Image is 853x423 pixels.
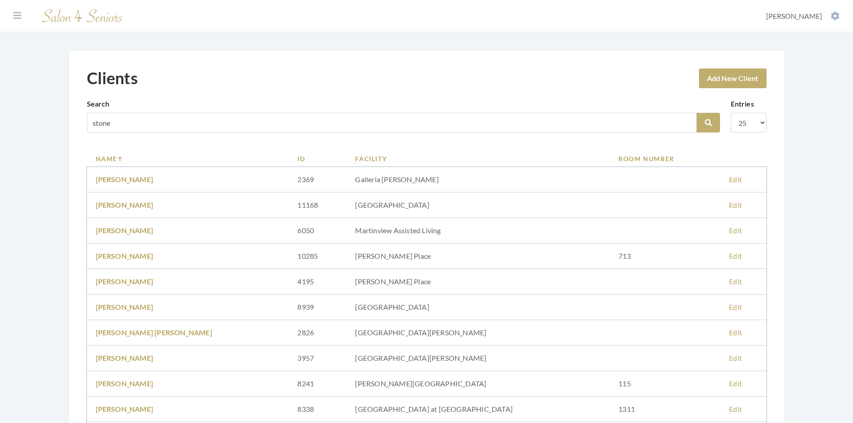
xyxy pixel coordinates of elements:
[346,218,609,244] td: Martinview Assisted Living
[346,320,609,346] td: [GEOGRAPHIC_DATA][PERSON_NAME]
[618,154,711,163] a: Room Number
[699,68,767,88] a: Add New Client
[297,154,337,163] a: ID
[729,303,742,311] a: Edit
[288,295,346,320] td: 8939
[609,397,720,422] td: 1311
[346,167,609,192] td: Galleria [PERSON_NAME]
[96,303,154,311] a: [PERSON_NAME]
[288,320,346,346] td: 2826
[288,167,346,192] td: 2369
[729,405,742,413] a: Edit
[731,98,754,109] label: Entries
[346,346,609,371] td: [GEOGRAPHIC_DATA][PERSON_NAME]
[96,226,154,235] a: [PERSON_NAME]
[609,371,720,397] td: 115
[96,379,154,388] a: [PERSON_NAME]
[38,5,127,26] img: Salon 4 Seniors
[288,371,346,397] td: 8241
[346,397,609,422] td: [GEOGRAPHIC_DATA] at [GEOGRAPHIC_DATA]
[729,354,742,362] a: Edit
[288,192,346,218] td: 11168
[96,154,280,163] a: Name
[288,244,346,269] td: 10285
[96,405,154,413] a: [PERSON_NAME]
[346,192,609,218] td: [GEOGRAPHIC_DATA]
[346,295,609,320] td: [GEOGRAPHIC_DATA]
[288,269,346,295] td: 4195
[355,154,600,163] a: Facility
[96,252,154,260] a: [PERSON_NAME]
[96,328,212,337] a: [PERSON_NAME] [PERSON_NAME]
[729,226,742,235] a: Edit
[729,277,742,286] a: Edit
[288,346,346,371] td: 3957
[346,269,609,295] td: [PERSON_NAME] Place
[96,277,154,286] a: [PERSON_NAME]
[609,244,720,269] td: 713
[763,11,842,21] button: [PERSON_NAME]
[87,113,697,132] input: Search by name, facility or room number
[288,397,346,422] td: 8338
[96,354,154,362] a: [PERSON_NAME]
[346,244,609,269] td: [PERSON_NAME] Place
[346,371,609,397] td: [PERSON_NAME][GEOGRAPHIC_DATA]
[729,328,742,337] a: Edit
[96,175,154,184] a: [PERSON_NAME]
[87,98,110,109] label: Search
[288,218,346,244] td: 6050
[729,252,742,260] a: Edit
[729,175,742,184] a: Edit
[766,12,822,20] span: [PERSON_NAME]
[729,201,742,209] a: Edit
[729,379,742,388] a: Edit
[87,68,138,88] h1: Clients
[96,201,154,209] a: [PERSON_NAME]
